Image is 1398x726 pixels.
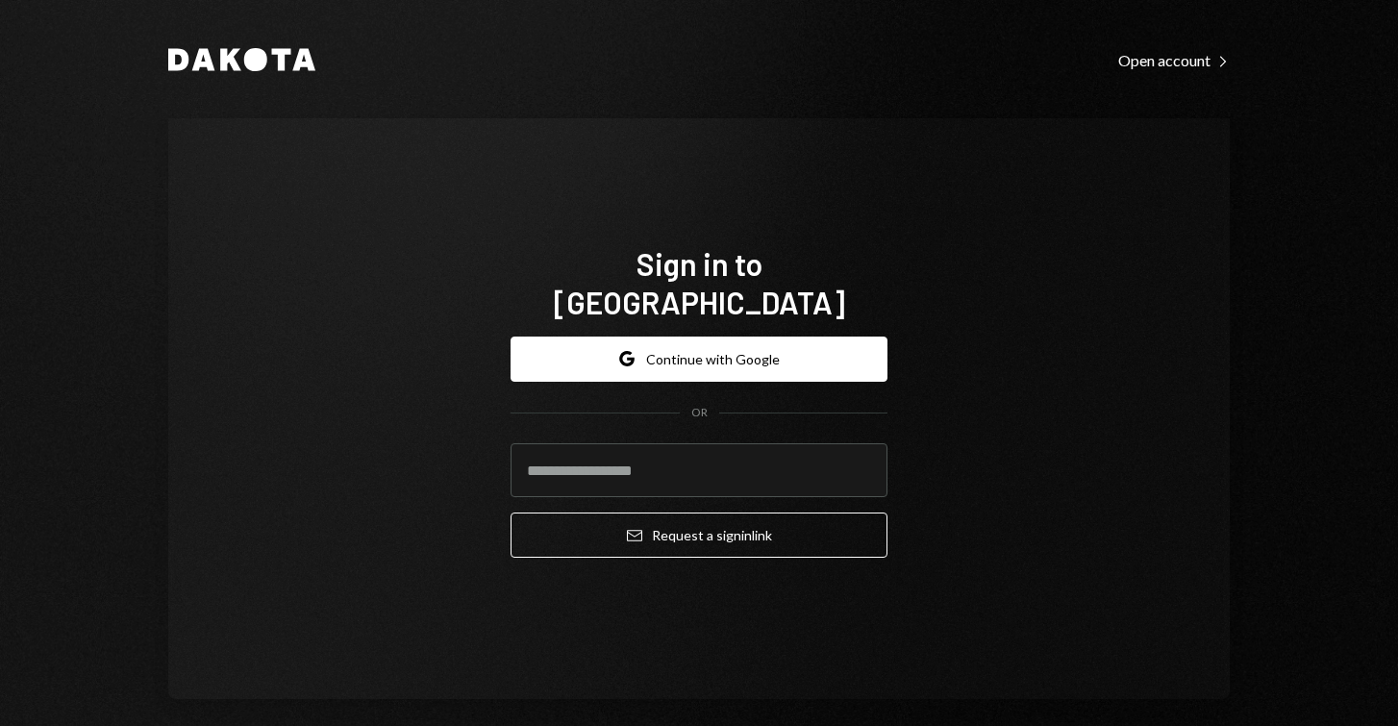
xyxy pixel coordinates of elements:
button: Continue with Google [511,337,887,382]
div: OR [691,405,708,421]
h1: Sign in to [GEOGRAPHIC_DATA] [511,244,887,321]
div: Open account [1118,51,1230,70]
button: Request a signinlink [511,513,887,558]
a: Open account [1118,49,1230,70]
